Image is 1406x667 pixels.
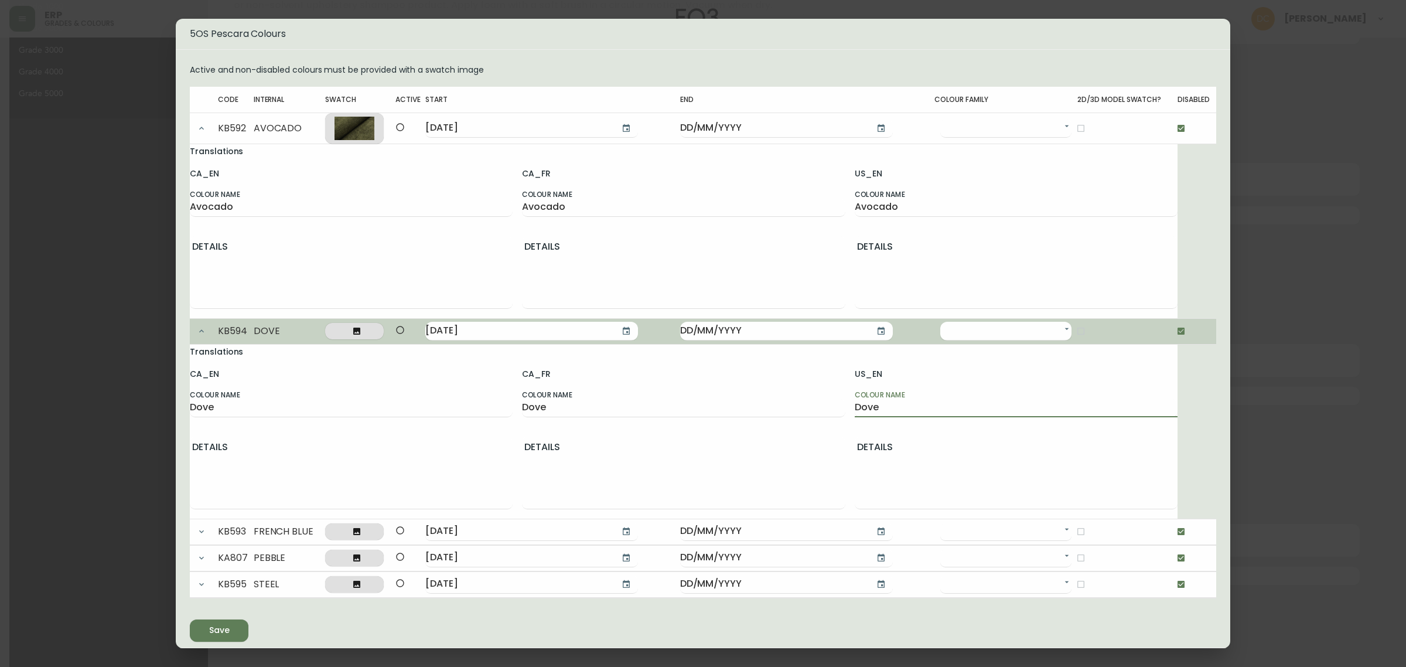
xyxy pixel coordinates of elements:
h6: CA_FR [522,367,845,381]
h6: US_EN [855,367,1178,381]
button: Save [190,620,248,642]
h6: Translations [190,345,1178,359]
h5: 5OS Pescara Colours [190,28,1216,40]
th: Active [395,87,425,113]
input: DD/MM/YYYY [425,322,610,341]
h6: US_EN [855,166,1178,181]
input: DD/MM/YYYY [680,322,865,341]
th: Code [218,87,254,113]
h6: CA_EN [190,367,513,381]
th: End [680,87,934,113]
input: DD/MM/YYYY [425,549,610,567]
p: Active and non-disabled colours must be provided with a swatch image [190,64,1216,76]
td: PEBBLE [254,545,326,571]
input: DD/MM/YYYY [680,549,865,567]
input: DD/MM/YYYY [680,119,865,138]
h6: CA_EN [190,166,513,181]
td: FRENCH BLUE [254,519,326,545]
td: KB594 [218,318,254,344]
th: Swatch [325,87,395,113]
h6: Translations [190,144,1178,158]
input: DD/MM/YYYY [680,522,865,541]
th: Internal [254,87,326,113]
div: Save [209,623,230,638]
td: DOVE [254,318,326,344]
input: DD/MM/YYYY [425,575,610,594]
input: DD/MM/YYYY [425,119,610,138]
td: AVOCADO [254,113,326,144]
td: KB592 [218,113,254,144]
td: STEEL [254,571,326,597]
td: KA807 [218,545,254,571]
th: Colour Family [934,87,1077,113]
th: Disabled [1178,87,1216,113]
th: Start [425,87,680,113]
input: DD/MM/YYYY [425,522,610,541]
input: DD/MM/YYYY [680,575,865,594]
h6: CA_FR [522,166,845,181]
td: KB593 [218,519,254,545]
td: KB595 [218,571,254,597]
th: 2D/3D Model Swatch? [1077,87,1178,113]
